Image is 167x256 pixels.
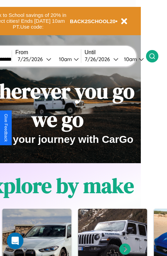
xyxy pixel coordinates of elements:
[7,233,23,249] div: Open Intercom Messenger
[18,56,46,62] div: 7 / 25 / 2026
[53,56,81,63] button: 10am
[118,56,146,63] button: 10am
[85,56,113,62] div: 7 / 26 / 2026
[70,18,116,24] b: BACK2SCHOOL20
[15,49,81,56] label: From
[15,56,53,63] button: 7/25/2026
[85,49,146,56] label: Until
[121,56,139,62] div: 10am
[3,114,8,142] div: Give Feedback
[55,56,74,62] div: 10am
